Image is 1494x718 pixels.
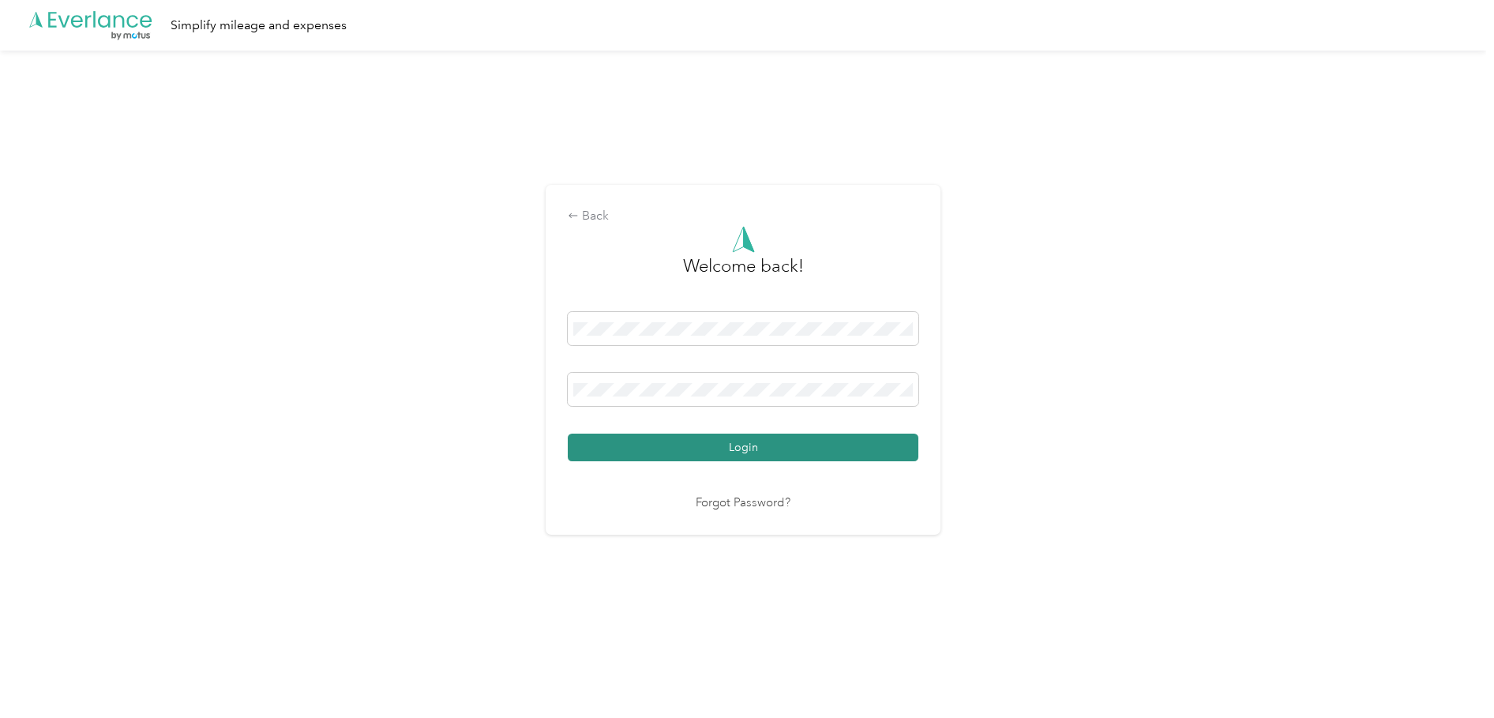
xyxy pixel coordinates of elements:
h3: greeting [683,253,804,295]
a: Forgot Password? [696,494,790,513]
div: Simplify mileage and expenses [171,16,347,36]
button: Login [568,434,918,461]
div: Back [568,207,918,226]
iframe: Everlance-gr Chat Button Frame [1406,630,1494,718]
